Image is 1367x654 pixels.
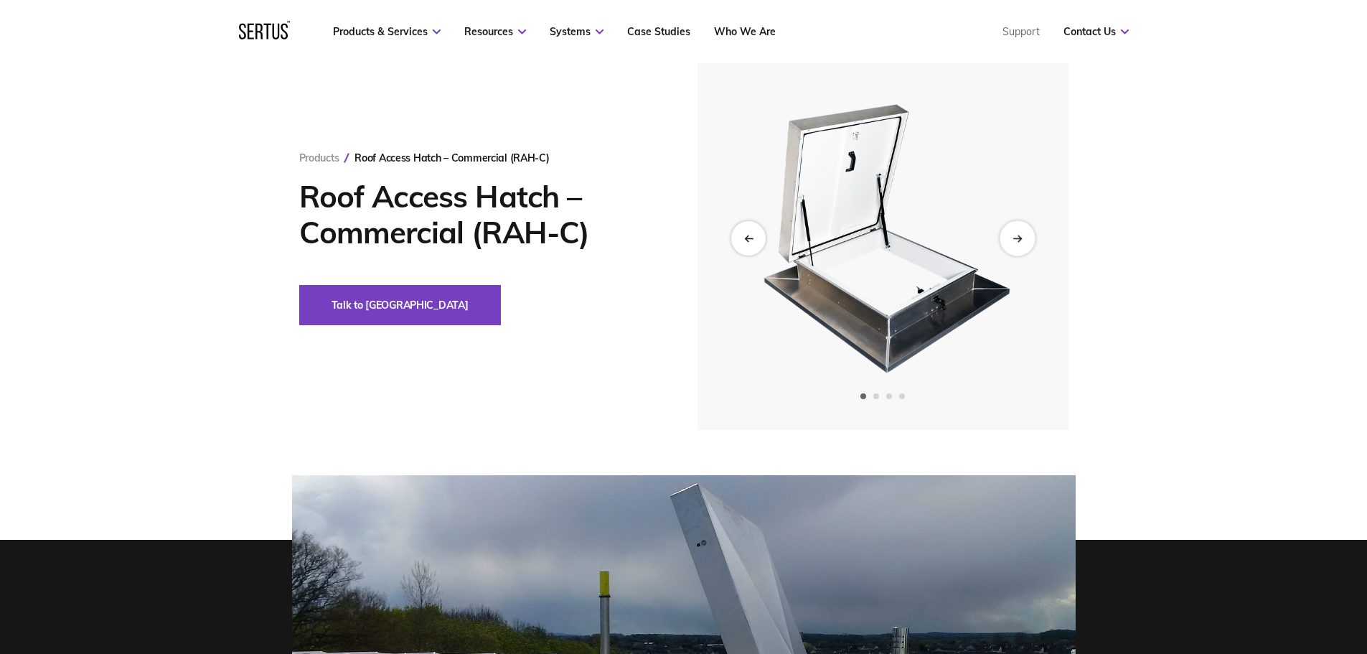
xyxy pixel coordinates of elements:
[1063,25,1129,38] a: Contact Us
[1109,487,1367,654] iframe: Chat Widget
[714,25,776,38] a: Who We Are
[299,285,501,325] button: Talk to [GEOGRAPHIC_DATA]
[299,179,654,251] h1: Roof Access Hatch – Commercial (RAH-C)
[299,151,339,164] a: Products
[731,221,766,256] div: Previous slide
[899,393,905,399] span: Go to slide 4
[886,393,892,399] span: Go to slide 3
[873,393,879,399] span: Go to slide 2
[1000,220,1035,256] div: Next slide
[333,25,441,38] a: Products & Services
[627,25,690,38] a: Case Studies
[1002,25,1040,38] a: Support
[464,25,526,38] a: Resources
[550,25,603,38] a: Systems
